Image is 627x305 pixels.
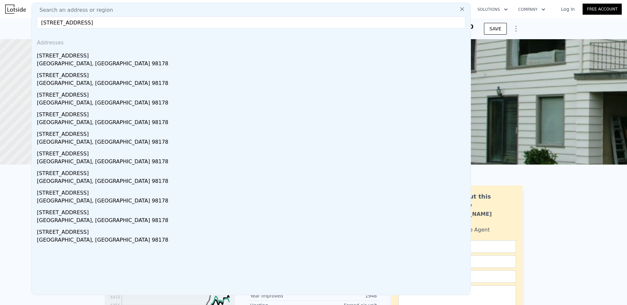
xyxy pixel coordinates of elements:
div: [GEOGRAPHIC_DATA], [GEOGRAPHIC_DATA] 98178 [37,138,468,147]
div: [GEOGRAPHIC_DATA], [GEOGRAPHIC_DATA] 98178 [37,60,468,69]
button: Company [513,4,551,15]
button: Solutions [472,4,513,15]
img: Lotside [5,5,26,14]
div: [STREET_ADDRESS] [37,167,468,177]
div: Year Improved [250,293,313,299]
div: [STREET_ADDRESS] [37,147,468,158]
div: [GEOGRAPHIC_DATA], [GEOGRAPHIC_DATA] 98178 [37,177,468,186]
div: [STREET_ADDRESS] [37,226,468,236]
div: [GEOGRAPHIC_DATA], [GEOGRAPHIC_DATA] 98178 [37,236,468,245]
a: Log In [553,6,583,12]
div: 1948 [313,293,377,299]
div: [STREET_ADDRESS] [37,108,468,119]
span: Search an address or region [34,6,113,14]
div: [GEOGRAPHIC_DATA], [GEOGRAPHIC_DATA] 98178 [37,217,468,226]
div: [GEOGRAPHIC_DATA], [GEOGRAPHIC_DATA] 98178 [37,99,468,108]
div: [STREET_ADDRESS] [37,49,468,60]
tspan: $410 [110,295,120,299]
div: [STREET_ADDRESS] [37,69,468,79]
a: Free Account [583,4,622,15]
div: [STREET_ADDRESS] [37,88,468,99]
div: [PERSON_NAME] Bahadur [443,210,516,226]
div: Addresses [34,34,468,49]
div: [GEOGRAPHIC_DATA], [GEOGRAPHIC_DATA] 98178 [37,158,468,167]
div: Ask about this property [443,192,516,210]
div: [STREET_ADDRESS] [37,206,468,217]
button: SAVE [484,23,507,35]
div: [GEOGRAPHIC_DATA], [GEOGRAPHIC_DATA] 98178 [37,79,468,88]
div: [GEOGRAPHIC_DATA], [GEOGRAPHIC_DATA] 98178 [37,119,468,128]
input: Enter an address, city, region, neighborhood or zip code [37,17,465,28]
div: [STREET_ADDRESS] [37,186,468,197]
button: Show Options [509,22,522,35]
div: [STREET_ADDRESS] [37,128,468,138]
div: [GEOGRAPHIC_DATA], [GEOGRAPHIC_DATA] 98178 [37,197,468,206]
